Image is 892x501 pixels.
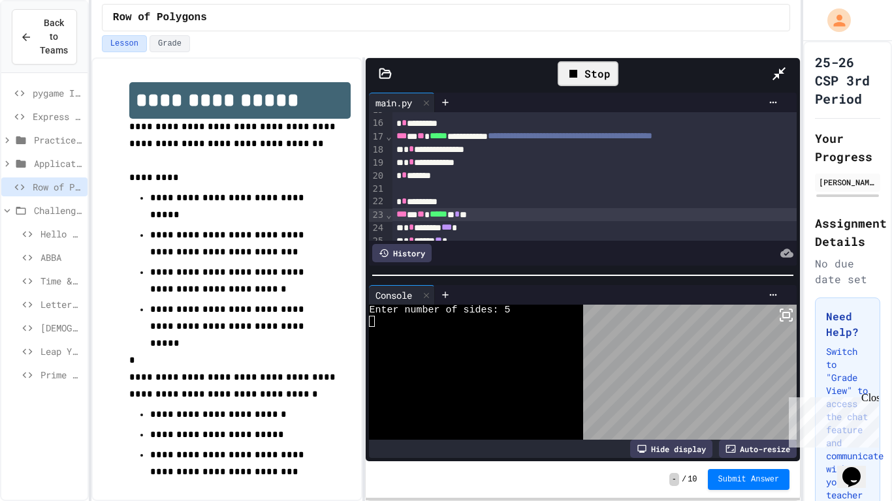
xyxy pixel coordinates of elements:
[837,449,879,488] iframe: chat widget
[688,474,697,485] span: 10
[40,297,82,311] span: Letter Grade
[385,209,392,220] span: Fold line
[40,16,68,57] span: Back to Teams
[369,285,435,305] div: Console
[369,183,385,196] div: 21
[784,392,879,448] iframe: chat widget
[669,473,679,486] span: -
[369,96,419,110] div: main.py
[385,131,392,142] span: Fold line
[40,250,82,264] span: ABBA
[5,5,90,83] div: Chat with us now!Close
[815,214,880,250] h2: Assignment Details
[40,274,82,288] span: Time & a half
[558,61,618,86] div: Stop
[826,309,869,340] h3: Need Help?
[369,222,385,235] div: 24
[40,321,82,335] span: [DEMOGRAPHIC_DATA] Senator Eligibility
[369,93,435,112] div: main.py
[369,170,385,183] div: 20
[33,180,82,194] span: Row of Polygons
[150,35,190,52] button: Grade
[369,157,385,170] div: 19
[814,5,854,35] div: My Account
[369,288,419,302] div: Console
[369,144,385,157] div: 18
[369,195,385,208] div: 22
[369,209,385,222] div: 23
[369,305,510,316] span: Enter number of sides: 5
[718,474,780,485] span: Submit Answer
[372,244,432,262] div: History
[113,10,207,25] span: Row of Polygons
[815,256,880,287] div: No due date set
[630,440,712,458] div: Hide display
[708,469,790,490] button: Submit Answer
[12,9,77,65] button: Back to Teams
[33,110,82,123] span: Express Yourself in Python!
[34,204,82,217] span: Challenges
[682,474,686,485] span: /
[369,130,385,144] div: 17
[40,227,82,241] span: Hello There
[40,368,82,382] span: Prime Numbers
[40,344,82,358] span: Leap Year
[719,440,797,458] div: Auto-resize
[102,35,147,52] button: Lesson
[33,86,82,100] span: pygame Intro
[34,157,82,170] span: Application: Variables/Print
[815,53,880,108] h1: 25-26 CSP 3rd Period
[369,117,385,130] div: 16
[819,176,876,188] div: [PERSON_NAME]
[815,129,880,166] h2: Your Progress
[34,133,82,147] span: Practice: Variables/Print
[369,235,385,248] div: 25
